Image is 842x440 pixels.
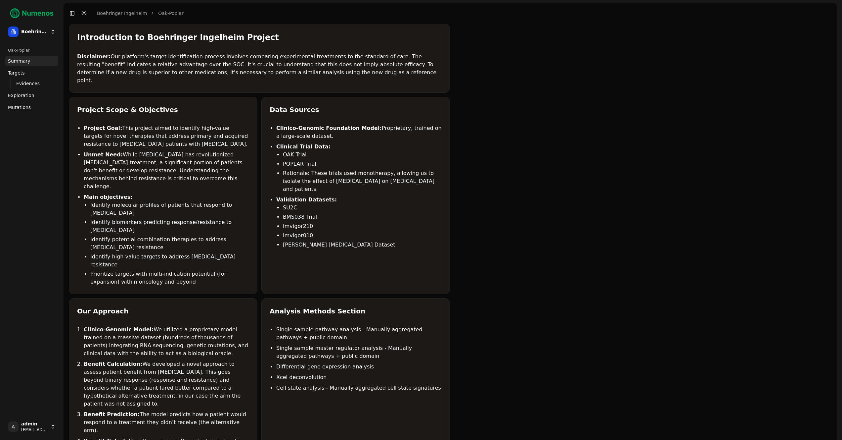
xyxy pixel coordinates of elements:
[276,124,442,140] li: Proprietary, trained on a large-scale dataset.
[8,104,31,111] span: Mutations
[283,204,442,212] li: SU2C
[5,102,58,113] a: Mutations
[97,10,184,17] nav: breadcrumb
[84,194,133,200] strong: Main objectives:
[276,326,442,342] li: Single sample pathway analysis - Manually aggregated pathways + public domain
[5,5,58,21] img: Numenos
[90,201,249,217] li: Identify molecular profiles of patients that respond to [MEDICAL_DATA]
[84,151,123,158] strong: Unmet Need:
[283,160,442,168] li: POPLAR Trial
[77,306,249,316] div: Our Approach
[276,196,337,203] strong: Validation Datasets:
[84,151,249,191] li: While [MEDICAL_DATA] has revolutionized [MEDICAL_DATA] treatment, a significant portion of patien...
[276,363,442,371] li: Differential gene expression analysis
[5,419,58,435] button: Aadmin[EMAIL_ADDRESS]
[84,125,122,131] strong: Project Goal:
[77,53,442,84] p: Our platform's target identification process involves comparing experimental treatments to the st...
[84,360,249,408] li: We developed a novel approach to assess patient benefit from [MEDICAL_DATA]. This goes beyond bin...
[77,105,249,114] div: Project Scope & Objectives
[5,56,58,66] a: Summary
[276,373,442,381] li: Xcel deconvolution
[5,45,58,56] div: Oak-Poplar
[90,236,249,251] li: Identify potential combination therapies to address [MEDICAL_DATA] resistance
[84,411,140,417] strong: Benefit Prediction:
[84,411,249,434] li: The model predicts how a patient would respond to a treatment they didn’t receive (the alternativ...
[84,124,249,148] li: This project aimed to identify high-value targets for novel therapies that address primary and ac...
[8,70,25,76] span: Targets
[90,218,249,234] li: Identify biomarkers predicting response/resistance to [MEDICAL_DATA]
[283,232,442,240] li: Imvigor010
[84,326,154,333] strong: Clinico-Genomic Model:
[283,241,442,249] li: [PERSON_NAME] [MEDICAL_DATA] Dataset
[16,80,40,87] span: Evidences
[8,92,34,99] span: Exploration
[8,421,19,432] span: A
[90,270,249,286] li: Prioritize targets with multi-indication potential (for expansion) within oncology and beyond
[5,24,58,40] button: Boehringer Ingelheim
[283,213,442,221] li: BMS038 Trial
[283,222,442,230] li: Imvigor210
[276,384,442,392] li: Cell state analysis - Manually aggregated cell state signatures
[77,32,442,43] div: Introduction to Boehringer Ingelheim Project
[90,253,249,269] li: Identify high value targets to address [MEDICAL_DATA] resistance
[276,344,442,360] li: Single sample master regulator analysis - Manually aggregated pathways + public domain
[276,125,382,131] strong: Clinico-Genomic Foundation Model:
[77,53,111,60] strong: Disclaimer:
[8,58,30,64] span: Summary
[84,326,249,357] li: We utilized a proprietary model trained on a massive dataset (hundreds of thousands of patients) ...
[84,361,142,367] strong: Benefit Calculation:
[67,9,77,18] button: Toggle Sidebar
[5,68,58,78] a: Targets
[158,10,183,17] a: Oak-Poplar
[79,9,89,18] button: Toggle Dark Mode
[21,427,48,432] span: [EMAIL_ADDRESS]
[21,421,48,427] span: admin
[283,151,442,159] li: OAK Trial
[21,29,48,35] span: Boehringer Ingelheim
[283,169,442,193] li: Rationale: These trials used monotherapy, allowing us to isolate the effect of [MEDICAL_DATA] on ...
[97,10,147,17] a: Boehringer Ingelheim
[5,90,58,101] a: Exploration
[276,143,331,150] strong: Clinical Trial Data:
[14,79,50,88] a: Evidences
[270,105,442,114] div: Data Sources
[270,306,442,316] div: Analysis Methods Section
